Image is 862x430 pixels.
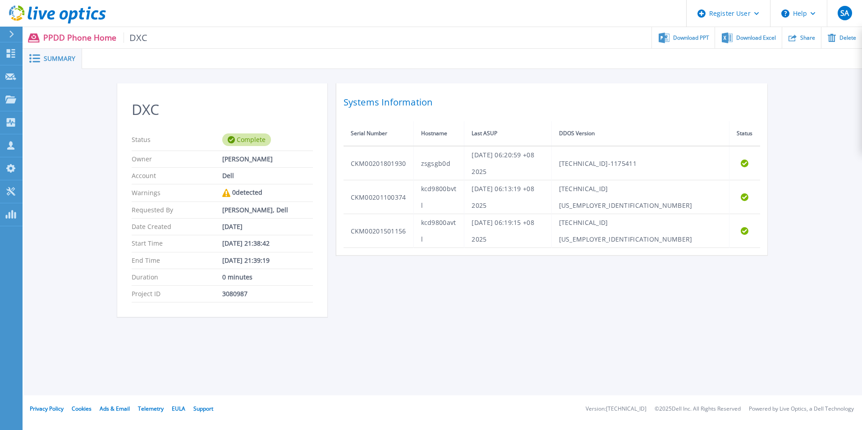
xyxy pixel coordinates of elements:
[222,172,313,179] div: Dell
[344,180,414,214] td: CKM00201100374
[132,156,222,163] p: Owner
[655,406,741,412] li: © 2025 Dell Inc. All Rights Reserved
[30,405,64,412] a: Privacy Policy
[413,121,464,146] th: Hostname
[132,290,222,297] p: Project ID
[344,214,414,248] td: CKM00201501156
[132,101,313,118] h2: DXC
[124,32,148,43] span: DXC
[44,55,75,62] span: Summary
[673,35,709,41] span: Download PPT
[222,189,313,197] div: 0 detected
[586,406,646,412] li: Version: [TECHNICAL_ID]
[132,189,222,197] p: Warnings
[222,156,313,163] div: [PERSON_NAME]
[413,214,464,248] td: kcd9800avtl
[193,405,213,412] a: Support
[132,172,222,179] p: Account
[464,180,551,214] td: [DATE] 06:13:19 +08 2025
[551,121,729,146] th: DDOS Version
[464,146,551,180] td: [DATE] 06:20:59 +08 2025
[222,240,313,247] div: [DATE] 21:38:42
[344,121,414,146] th: Serial Number
[222,223,313,230] div: [DATE]
[464,121,551,146] th: Last ASUP
[100,405,130,412] a: Ads & Email
[464,214,551,248] td: [DATE] 06:19:15 +08 2025
[172,405,185,412] a: EULA
[132,240,222,247] p: Start Time
[132,133,222,146] p: Status
[132,223,222,230] p: Date Created
[222,257,313,264] div: [DATE] 21:39:19
[132,274,222,281] p: Duration
[132,257,222,264] p: End Time
[413,146,464,180] td: zsgsgb0d
[551,180,729,214] td: [TECHNICAL_ID][US_EMPLOYER_IDENTIFICATION_NUMBER]
[749,406,854,412] li: Powered by Live Optics, a Dell Technology
[736,35,776,41] span: Download Excel
[222,274,313,281] div: 0 minutes
[222,290,313,297] div: 3080987
[413,180,464,214] td: kcd9800bvtl
[72,405,92,412] a: Cookies
[344,146,414,180] td: CKM00201801930
[138,405,164,412] a: Telemetry
[840,9,849,17] span: SA
[800,35,815,41] span: Share
[132,206,222,214] p: Requested By
[222,133,271,146] div: Complete
[344,94,760,110] h2: Systems Information
[222,206,313,214] div: [PERSON_NAME], Dell
[43,32,148,43] p: PPDD Phone Home
[839,35,856,41] span: Delete
[551,214,729,248] td: [TECHNICAL_ID][US_EMPLOYER_IDENTIFICATION_NUMBER]
[551,146,729,180] td: [TECHNICAL_ID]-1175411
[729,121,760,146] th: Status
